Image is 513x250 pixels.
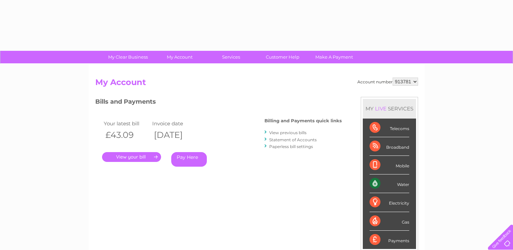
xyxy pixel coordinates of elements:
[370,119,409,137] div: Telecoms
[171,152,207,167] a: Pay Here
[370,156,409,174] div: Mobile
[95,97,342,109] h3: Bills and Payments
[357,78,418,86] div: Account number
[269,130,307,135] a: View previous bills
[370,137,409,156] div: Broadband
[264,118,342,123] h4: Billing and Payments quick links
[102,128,151,142] th: £43.09
[95,78,418,90] h2: My Account
[151,128,199,142] th: [DATE]
[102,119,151,128] td: Your latest bill
[370,212,409,231] div: Gas
[374,105,388,112] div: LIVE
[100,51,156,63] a: My Clear Business
[152,51,208,63] a: My Account
[370,231,409,249] div: Payments
[370,174,409,193] div: Water
[363,99,416,118] div: MY SERVICES
[269,137,317,142] a: Statement of Accounts
[306,51,362,63] a: Make A Payment
[203,51,259,63] a: Services
[269,144,313,149] a: Paperless bill settings
[370,193,409,212] div: Electricity
[102,152,161,162] a: .
[151,119,199,128] td: Invoice date
[255,51,311,63] a: Customer Help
